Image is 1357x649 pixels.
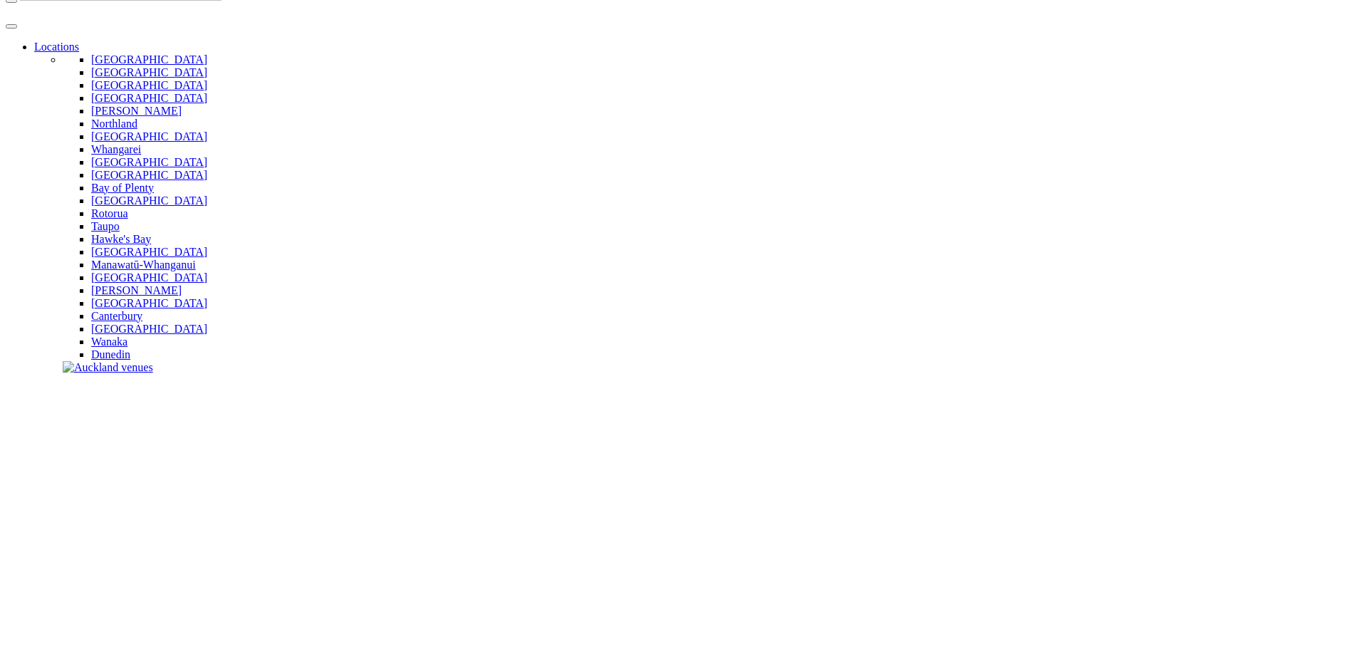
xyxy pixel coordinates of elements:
[91,323,207,335] a: [GEOGRAPHIC_DATA]
[91,118,137,130] a: Northland
[91,259,196,271] a: Manawatū-Whanganui
[91,348,130,360] a: Dunedin
[91,53,207,66] a: [GEOGRAPHIC_DATA]
[91,271,207,284] a: [GEOGRAPHIC_DATA]
[91,66,207,78] a: [GEOGRAPHIC_DATA]
[6,4,182,13] img: new-zealand-venues-text.png
[91,284,182,296] a: [PERSON_NAME]
[91,297,207,309] a: [GEOGRAPHIC_DATA]
[91,194,207,207] a: [GEOGRAPHIC_DATA]
[91,143,141,155] a: Whangarei
[91,79,207,91] a: [GEOGRAPHIC_DATA]
[91,169,207,181] a: [GEOGRAPHIC_DATA]
[91,220,120,232] a: Taupo
[91,336,128,348] a: Wanaka
[63,361,153,374] img: Auckland venues
[91,156,207,168] a: [GEOGRAPHIC_DATA]
[91,233,151,245] a: Hawke's Bay
[91,207,128,219] a: Rotorua
[91,92,207,104] a: [GEOGRAPHIC_DATA]
[91,182,154,194] a: Bay of Plenty
[91,246,207,258] a: [GEOGRAPHIC_DATA]
[91,130,207,142] a: [GEOGRAPHIC_DATA]
[34,41,79,53] a: Locations
[91,310,142,322] a: Canterbury
[91,105,182,117] a: [PERSON_NAME]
